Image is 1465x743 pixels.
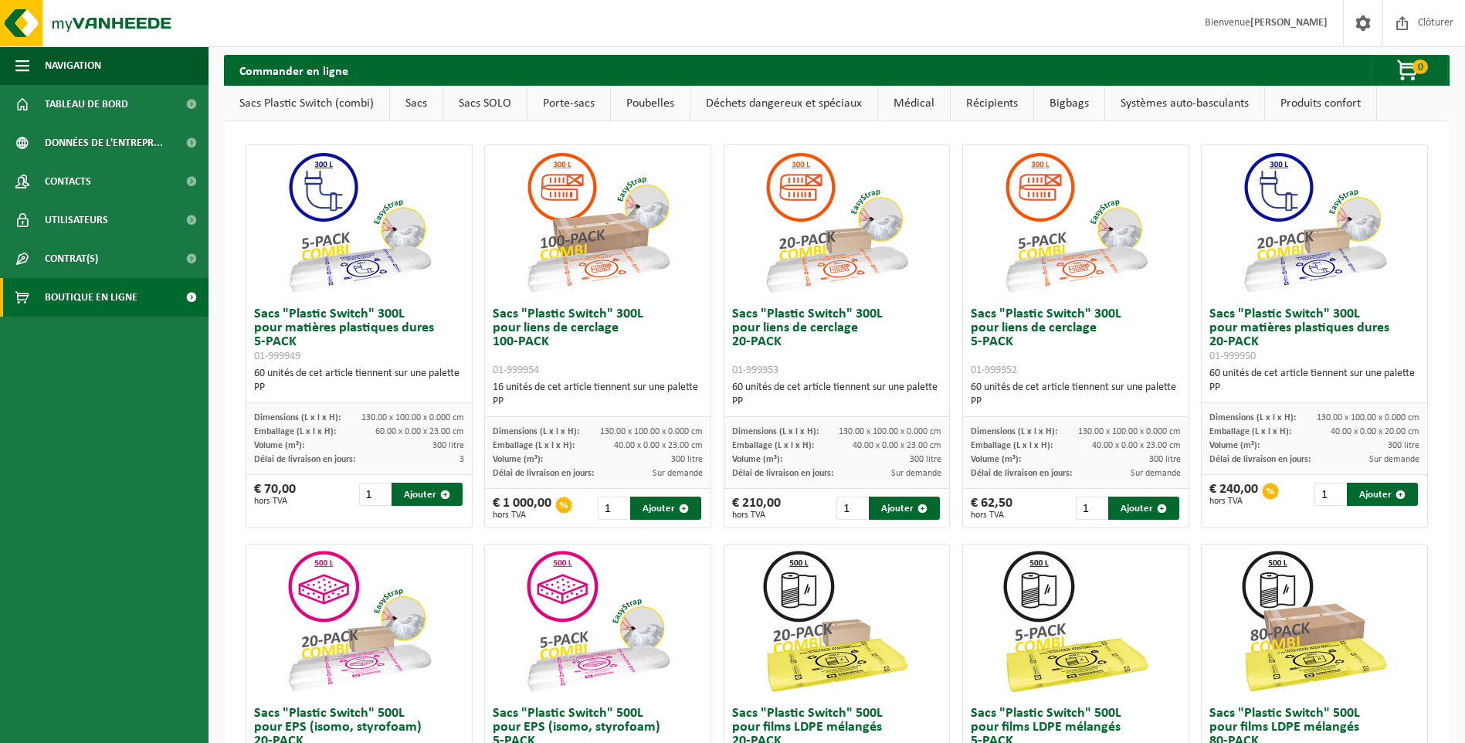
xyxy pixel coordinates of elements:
[1331,427,1419,436] span: 40.00 x 0.00 x 20.00 cm
[1149,455,1181,464] span: 300 litre
[493,455,543,464] span: Volume (m³):
[951,86,1033,121] a: Récipients
[254,307,464,363] h3: Sacs "Plastic Switch" 300L pour matières plastiques dures 5-PACK
[1076,497,1107,520] input: 1
[971,307,1181,377] h3: Sacs "Plastic Switch" 300L pour liens de cerclage 5-PACK
[1209,351,1256,362] span: 01-999950
[493,307,703,377] h3: Sacs "Plastic Switch" 300L pour liens de cerclage 100-PACK
[1369,455,1419,464] span: Sur demande
[45,85,128,124] span: Tableau de bord
[1108,497,1179,520] button: Ajouter
[1209,413,1296,422] span: Dimensions (L x l x H):
[853,441,941,450] span: 40.00 x 0.00 x 23.00 cm
[759,145,914,300] img: 01-999953
[254,427,336,436] span: Emballage (L x l x H):
[869,497,940,520] button: Ajouter
[759,545,914,699] img: 01-999964
[1209,441,1260,450] span: Volume (m³):
[999,545,1153,699] img: 01-999963
[254,441,304,450] span: Volume (m³):
[282,145,436,300] img: 01-999949
[45,239,98,278] span: Contrat(s)
[359,483,390,506] input: 1
[971,427,1057,436] span: Dimensions (L x l x H):
[493,441,575,450] span: Emballage (L x l x H):
[671,455,703,464] span: 300 litre
[1209,455,1311,464] span: Délai de livraison en jours:
[493,497,551,520] div: € 1 000,00
[732,455,782,464] span: Volume (m³):
[653,469,703,478] span: Sur demande
[254,455,355,464] span: Délai de livraison en jours:
[732,497,781,520] div: € 210,00
[392,483,463,506] button: Ajouter
[630,497,701,520] button: Ajouter
[1388,441,1419,450] span: 300 litre
[1209,367,1419,395] div: 60 unités de cet article tiennent sur une palette
[254,483,296,506] div: € 70,00
[390,86,443,121] a: Sacs
[1250,17,1328,29] strong: [PERSON_NAME]
[1314,483,1345,506] input: 1
[1209,497,1258,506] span: hors TVA
[493,365,539,376] span: 01-999954
[732,427,819,436] span: Dimensions (L x l x H):
[839,427,941,436] span: 130.00 x 100.00 x 0.000 cm
[878,86,950,121] a: Médical
[1347,483,1418,506] button: Ajouter
[254,367,464,395] div: 60 unités de cet article tiennent sur une palette
[732,395,942,409] div: PP
[254,413,341,422] span: Dimensions (L x l x H):
[971,365,1017,376] span: 01-999952
[1209,307,1419,363] h3: Sacs "Plastic Switch" 300L pour matières plastiques dures 20-PACK
[732,441,814,450] span: Emballage (L x l x H):
[282,545,436,699] img: 01-999956
[493,427,579,436] span: Dimensions (L x l x H):
[375,427,464,436] span: 60.00 x 0.00 x 23.00 cm
[598,497,629,520] input: 1
[971,381,1181,409] div: 60 unités de cet article tiennent sur une palette
[732,365,778,376] span: 01-999953
[493,511,551,520] span: hors TVA
[1317,413,1419,422] span: 130.00 x 100.00 x 0.000 cm
[254,381,464,395] div: PP
[971,441,1053,450] span: Emballage (L x l x H):
[600,427,703,436] span: 130.00 x 100.00 x 0.000 cm
[1412,59,1428,74] span: 0
[1237,545,1392,699] img: 01-999968
[521,545,675,699] img: 01-999955
[971,511,1012,520] span: hors TVA
[1131,469,1181,478] span: Sur demande
[45,201,108,239] span: Utilisateurs
[254,351,300,362] span: 01-999949
[521,145,675,300] img: 01-999954
[443,86,527,121] a: Sacs SOLO
[432,441,464,450] span: 300 litre
[971,497,1012,520] div: € 62,50
[690,86,877,121] a: Déchets dangereux et spéciaux
[493,395,703,409] div: PP
[1371,55,1448,86] button: 0
[836,497,867,520] input: 1
[361,413,464,422] span: 130.00 x 100.00 x 0.000 cm
[45,46,101,85] span: Navigation
[45,162,91,201] span: Contacts
[910,455,941,464] span: 300 litre
[460,455,464,464] span: 3
[1034,86,1104,121] a: Bigbags
[1092,441,1181,450] span: 40.00 x 0.00 x 23.00 cm
[1078,427,1181,436] span: 130.00 x 100.00 x 0.000 cm
[891,469,941,478] span: Sur demande
[1237,145,1392,300] img: 01-999950
[971,455,1021,464] span: Volume (m³):
[1209,381,1419,395] div: PP
[614,441,703,450] span: 40.00 x 0.00 x 23.00 cm
[45,124,163,162] span: Données de l'entrepr...
[493,469,594,478] span: Délai de livraison en jours:
[999,145,1153,300] img: 01-999952
[527,86,610,121] a: Porte-sacs
[254,497,296,506] span: hors TVA
[1209,483,1258,506] div: € 240,00
[224,86,389,121] a: Sacs Plastic Switch (combi)
[45,278,137,317] span: Boutique en ligne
